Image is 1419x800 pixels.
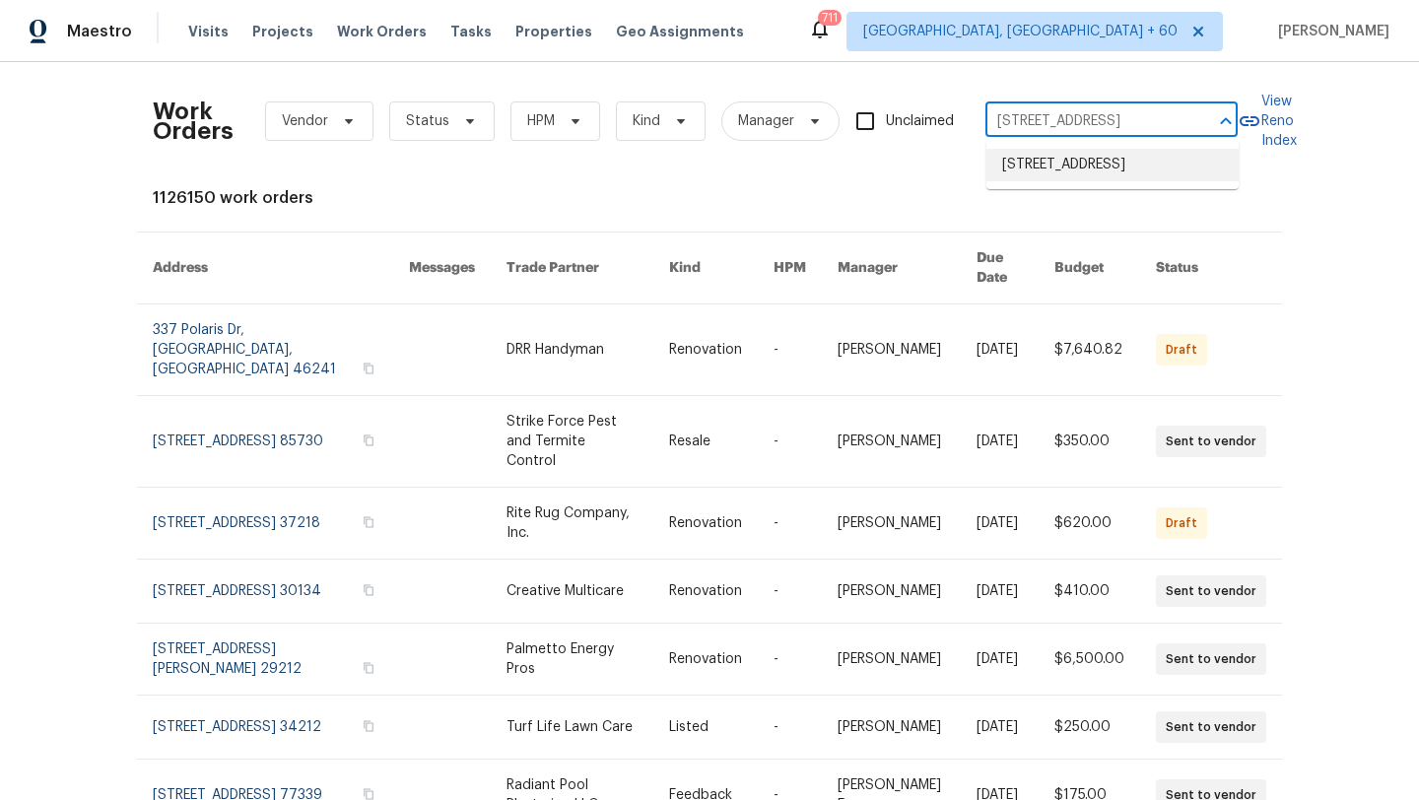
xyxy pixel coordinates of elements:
td: Renovation [653,488,758,560]
th: Kind [653,233,758,304]
div: 711 [822,8,838,28]
span: [PERSON_NAME] [1270,22,1389,41]
span: Tasks [450,25,492,38]
button: Copy Address [360,581,377,599]
th: Due Date [961,233,1039,304]
button: Close [1212,107,1240,135]
td: Renovation [653,624,758,696]
input: Enter in an address [985,106,1182,137]
td: Strike Force Pest and Termite Control [491,396,653,488]
td: Renovation [653,560,758,624]
button: Copy Address [360,513,377,531]
td: Creative Multicare [491,560,653,624]
td: Listed [653,696,758,760]
td: - [758,304,822,396]
span: Properties [515,22,592,41]
span: Geo Assignments [616,22,744,41]
td: - [758,560,822,624]
th: Status [1140,233,1282,304]
span: Vendor [282,111,328,131]
td: [PERSON_NAME] [822,488,960,560]
span: Kind [633,111,660,131]
span: Unclaimed [886,111,954,132]
td: [PERSON_NAME] [822,304,960,396]
td: Rite Rug Company, Inc. [491,488,653,560]
td: [PERSON_NAME] [822,696,960,760]
div: 1126150 work orders [153,188,1266,208]
td: - [758,488,822,560]
th: Trade Partner [491,233,653,304]
th: Messages [393,233,491,304]
th: HPM [758,233,822,304]
span: Visits [188,22,229,41]
td: [PERSON_NAME] [822,624,960,696]
h2: Work Orders [153,101,234,141]
button: Copy Address [360,717,377,735]
li: [STREET_ADDRESS] [986,149,1239,181]
td: - [758,696,822,760]
td: [PERSON_NAME] [822,396,960,488]
button: Copy Address [360,432,377,449]
td: Renovation [653,304,758,396]
a: View Reno Index [1238,92,1297,151]
span: Projects [252,22,313,41]
button: Copy Address [360,659,377,677]
span: HPM [527,111,555,131]
th: Address [137,233,393,304]
button: Copy Address [360,360,377,377]
span: Maestro [67,22,132,41]
td: Resale [653,396,758,488]
td: Palmetto Energy Pros [491,624,653,696]
th: Manager [822,233,960,304]
span: Manager [738,111,794,131]
td: DRR Handyman [491,304,653,396]
span: [GEOGRAPHIC_DATA], [GEOGRAPHIC_DATA] + 60 [863,22,1178,41]
td: [PERSON_NAME] [822,560,960,624]
td: Turf Life Lawn Care [491,696,653,760]
td: - [758,624,822,696]
td: - [758,396,822,488]
span: Status [406,111,449,131]
th: Budget [1039,233,1140,304]
span: Work Orders [337,22,427,41]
